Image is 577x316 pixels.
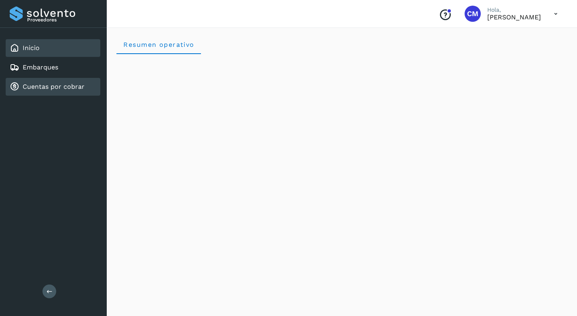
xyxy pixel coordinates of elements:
[23,44,40,52] a: Inicio
[487,6,541,13] p: Hola,
[487,13,541,21] p: CARLOS MAIER GARCIA
[6,78,100,96] div: Cuentas por cobrar
[123,41,194,48] span: Resumen operativo
[23,83,85,90] a: Cuentas por cobrar
[6,39,100,57] div: Inicio
[6,59,100,76] div: Embarques
[27,17,97,23] p: Proveedores
[23,63,58,71] a: Embarques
